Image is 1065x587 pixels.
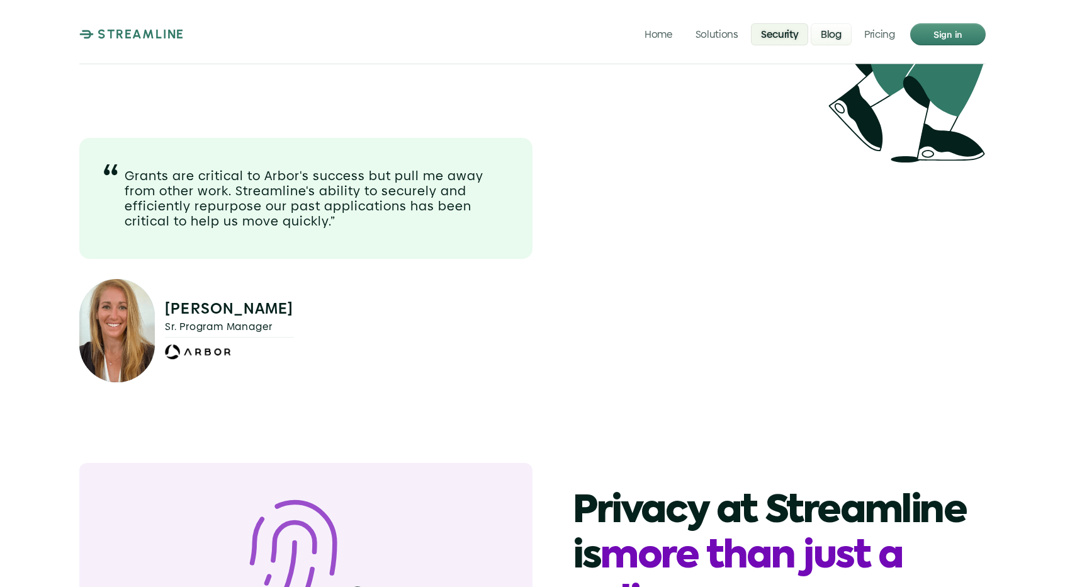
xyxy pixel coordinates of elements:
[79,26,184,42] a: STREAMLINE
[821,28,842,40] p: Blog
[165,300,294,318] p: [PERSON_NAME]
[102,153,122,214] p: “
[864,28,895,40] p: Pricing
[98,26,184,42] p: STREAMLINE
[751,23,808,45] a: Security
[854,23,905,45] a: Pricing
[910,23,986,45] a: Sign in
[165,320,289,332] p: Sr. Program Manager
[811,23,852,45] a: Blog
[761,28,798,40] p: Security
[933,26,962,42] p: Sign in
[696,28,738,40] p: Solutions
[125,168,502,229] p: Grants are critical to Arbor's success but pull me away from other work. Streamline's ability to ...
[634,23,683,45] a: Home
[645,28,673,40] p: Home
